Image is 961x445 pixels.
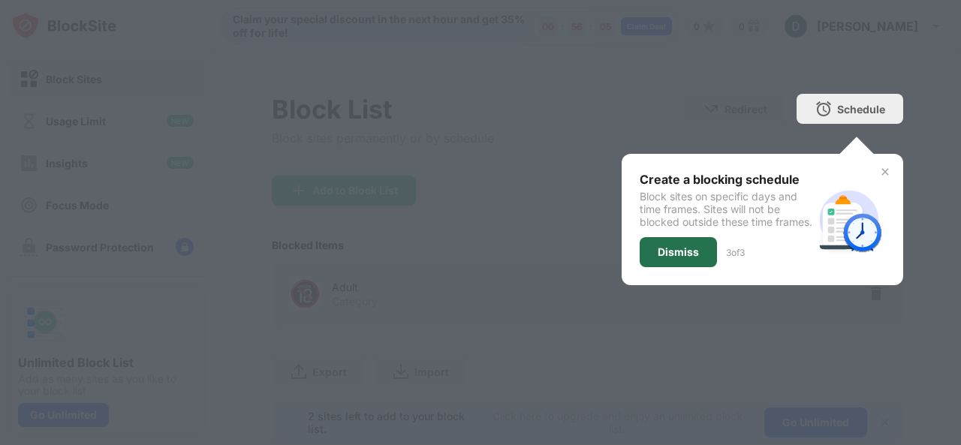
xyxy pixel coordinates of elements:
[837,103,885,116] div: Schedule
[658,246,699,258] div: Dismiss
[640,172,813,187] div: Create a blocking schedule
[813,184,885,256] img: schedule.svg
[726,247,745,258] div: 3 of 3
[640,190,813,228] div: Block sites on specific days and time frames. Sites will not be blocked outside these time frames.
[879,166,891,178] img: x-button.svg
